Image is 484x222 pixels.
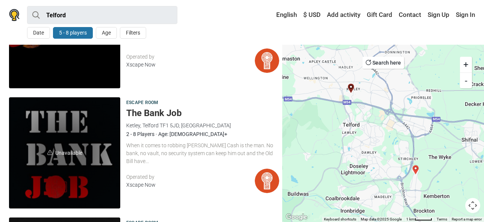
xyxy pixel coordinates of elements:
div: Xscape Now [126,181,255,189]
a: Contact [397,8,423,22]
span: 1 km [406,217,414,221]
a: English [269,8,299,22]
a: Gift Card [365,8,394,22]
h5: The Bank Job [126,108,279,119]
a: Sign In [454,8,475,22]
a: Terms (opens in new tab) [437,217,447,221]
button: Filters [120,27,146,39]
img: English [271,12,276,18]
span: Unavailable [9,97,120,208]
button: Age [96,27,117,39]
button: Map Scale: 1 km per 43 pixels [404,217,434,222]
img: unavailable [47,150,53,155]
a: Sign Up [426,8,451,22]
div: Ketley, Telford TF1 5JD, [GEOGRAPHIC_DATA] [126,121,279,130]
img: Xscape Now [255,169,279,193]
img: Google [284,212,309,222]
a: Open this area in Google Maps (opens a new window) [284,212,309,222]
div: Operated by [126,173,255,181]
img: Xscape Now [255,48,279,73]
a: $ USD [301,8,322,22]
a: Add activity [325,8,362,22]
span: Map data ©2025 Google [361,217,402,221]
button: - [460,72,472,88]
a: unavailableUnavailable The Bank Job [9,97,120,208]
button: Keyboard shortcuts [324,217,356,222]
span: Escape room [126,99,158,107]
div: When it comes to robbing [PERSON_NAME] Cash is the man. No bank, no vault, no security system can... [126,142,279,165]
button: Map camera controls [465,198,480,213]
div: Xscape Now [126,61,255,69]
a: Report a map error [452,217,482,221]
button: Search here [362,57,404,69]
div: The Bank Job [346,84,355,93]
input: try “London” [27,6,177,24]
button: Date [27,27,50,39]
button: + [460,57,472,72]
div: The Scandal [411,165,420,174]
button: 5 - 8 players [53,27,93,39]
div: 2 - 8 Players · Age: [DEMOGRAPHIC_DATA]+ [126,130,279,138]
img: Nowescape logo [9,9,20,21]
div: Operated by [126,53,255,61]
